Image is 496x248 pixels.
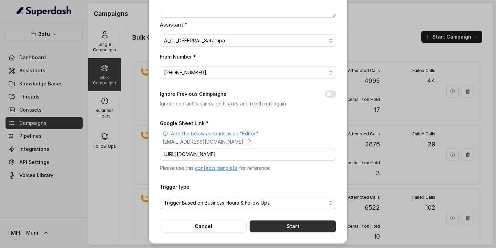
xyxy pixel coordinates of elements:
[160,197,336,209] button: Trigger Based on Business Hours & Follow Ups
[160,90,226,98] label: Ignore Previous Campaigns
[164,199,327,207] span: Trigger Based on Business Hours & Follow Ups
[160,220,247,232] button: Cancel
[164,69,327,77] span: [PHONE_NUMBER]
[160,54,196,60] label: From Number *
[160,100,314,108] p: Ignore contact's campaign history and reach out again
[249,220,336,232] button: Start
[171,130,258,137] p: Add the below account as an "Editor"
[195,165,237,171] a: contacts template
[160,120,209,126] label: Google Sheet Link *
[163,138,244,145] p: [EMAIL_ADDRESS][DOMAIN_NAME]
[160,22,187,28] label: Assistant *
[164,37,327,45] span: AI_CL_DEFERRAL_Satarupa
[160,34,336,47] button: AI_CL_DEFERRAL_Satarupa
[160,165,336,172] p: Please use this for reference
[160,184,189,190] label: Trigger type
[160,66,336,79] button: [PHONE_NUMBER]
